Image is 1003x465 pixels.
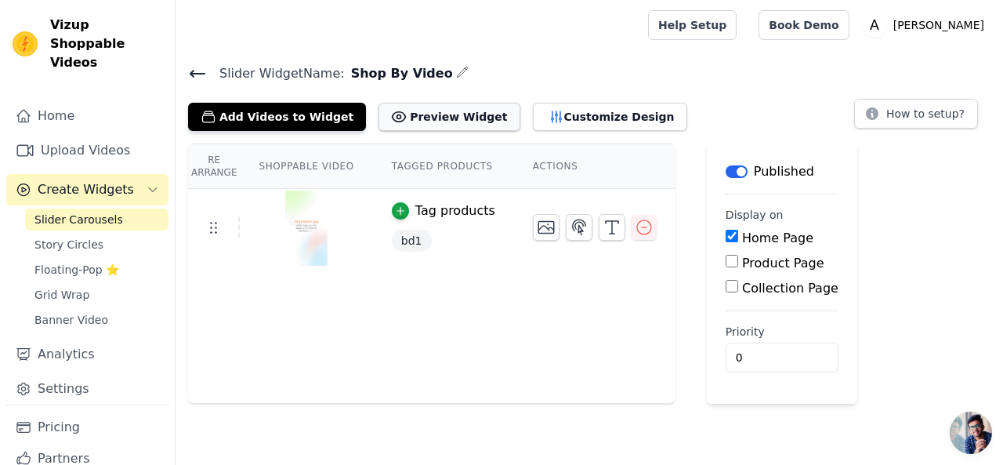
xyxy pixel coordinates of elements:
[726,207,784,223] legend: Display on
[188,103,366,131] button: Add Videos to Widget
[34,212,123,227] span: Slider Carousels
[392,202,495,220] button: Tag products
[887,11,990,39] p: [PERSON_NAME]
[34,287,89,303] span: Grid Wrap
[392,230,432,252] span: bd1
[6,100,168,132] a: Home
[50,16,162,72] span: Vizup Shoppable Videos
[38,180,134,199] span: Create Widgets
[378,103,520,131] button: Preview Widget
[25,259,168,281] a: Floating-Pop ⭐
[648,10,737,40] a: Help Setup
[6,174,168,205] button: Create Widgets
[240,144,372,189] th: Shoppable Video
[25,234,168,256] a: Story Circles
[207,64,345,83] span: Slider Widget Name:
[6,339,168,370] a: Analytics
[188,144,240,189] th: Re Arrange
[6,135,168,166] a: Upload Videos
[533,214,559,241] button: Change Thumbnail
[870,17,879,33] text: A
[6,373,168,405] a: Settings
[25,209,168,231] a: Slider Carousels
[25,309,168,331] a: Banner Video
[34,312,108,328] span: Banner Video
[950,412,992,454] a: Open chat
[854,110,978,125] a: How to setup?
[862,11,990,39] button: A [PERSON_NAME]
[514,144,675,189] th: Actions
[854,99,978,129] button: How to setup?
[6,412,168,443] a: Pricing
[456,63,469,84] div: Edit Name
[742,256,824,271] label: Product Page
[742,231,813,245] label: Home Page
[754,162,814,181] p: Published
[726,324,838,340] label: Priority
[13,31,38,56] img: Vizup
[25,284,168,306] a: Grid Wrap
[345,64,453,83] span: Shop By Video
[533,103,687,131] button: Customize Design
[742,281,838,296] label: Collection Page
[34,262,119,278] span: Floating-Pop ⭐
[373,144,514,189] th: Tagged Products
[415,202,495,220] div: Tag products
[284,191,328,266] img: tn-c116339c98ee4cb299b9a90584dc1a8a.png
[759,10,849,40] a: Book Demo
[34,237,103,252] span: Story Circles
